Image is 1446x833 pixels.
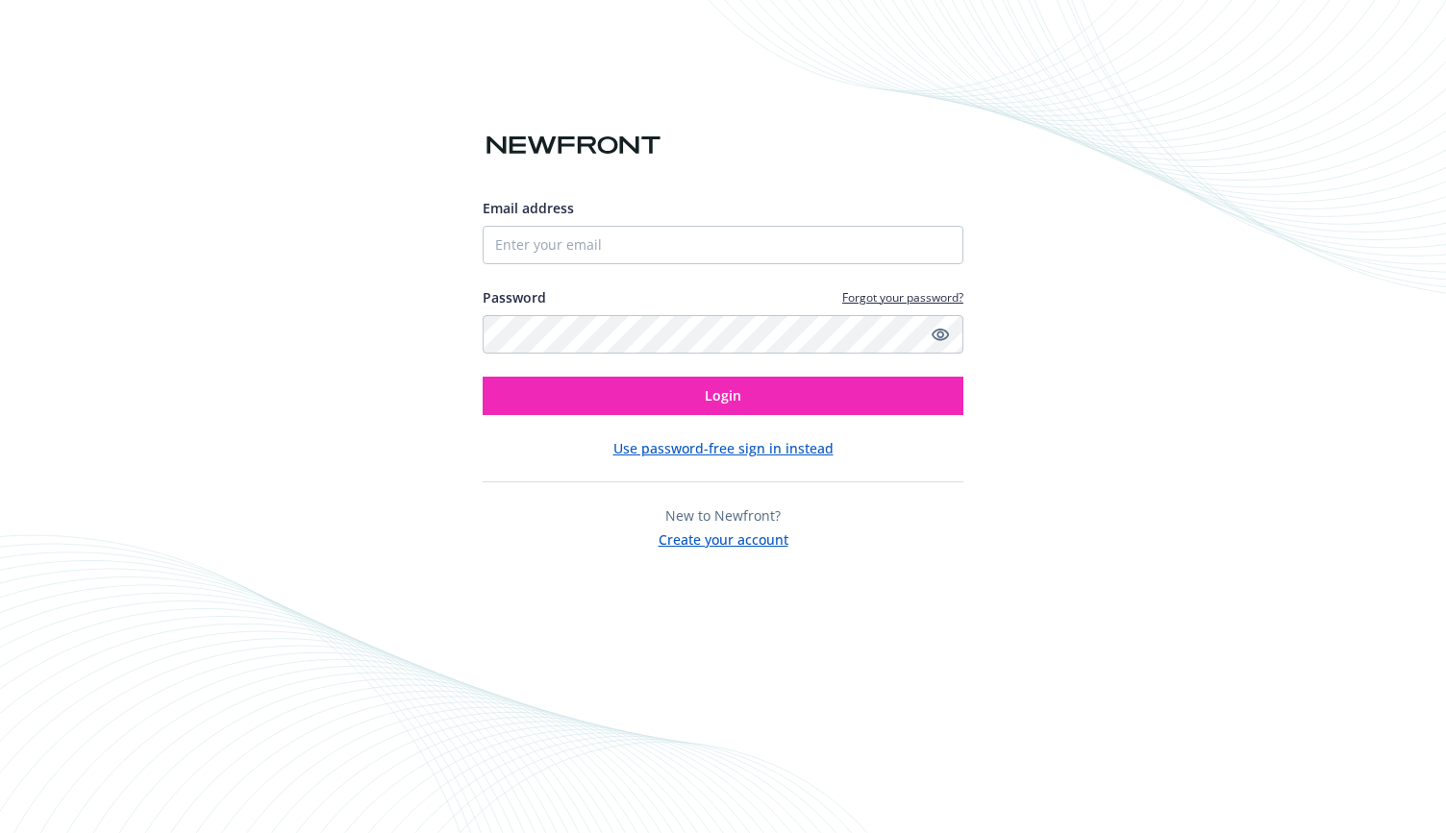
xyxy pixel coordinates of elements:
a: Forgot your password? [842,289,963,306]
button: Login [483,377,963,415]
button: Use password-free sign in instead [613,438,834,458]
span: Login [705,386,741,404]
button: Create your account [659,526,788,550]
img: Newfront logo [483,129,664,162]
input: Enter your email [483,226,963,264]
label: Password [483,287,546,307]
span: New to Newfront? [665,506,781,525]
span: Email address [483,199,574,217]
a: Show password [929,323,952,346]
input: Enter your password [483,315,963,354]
